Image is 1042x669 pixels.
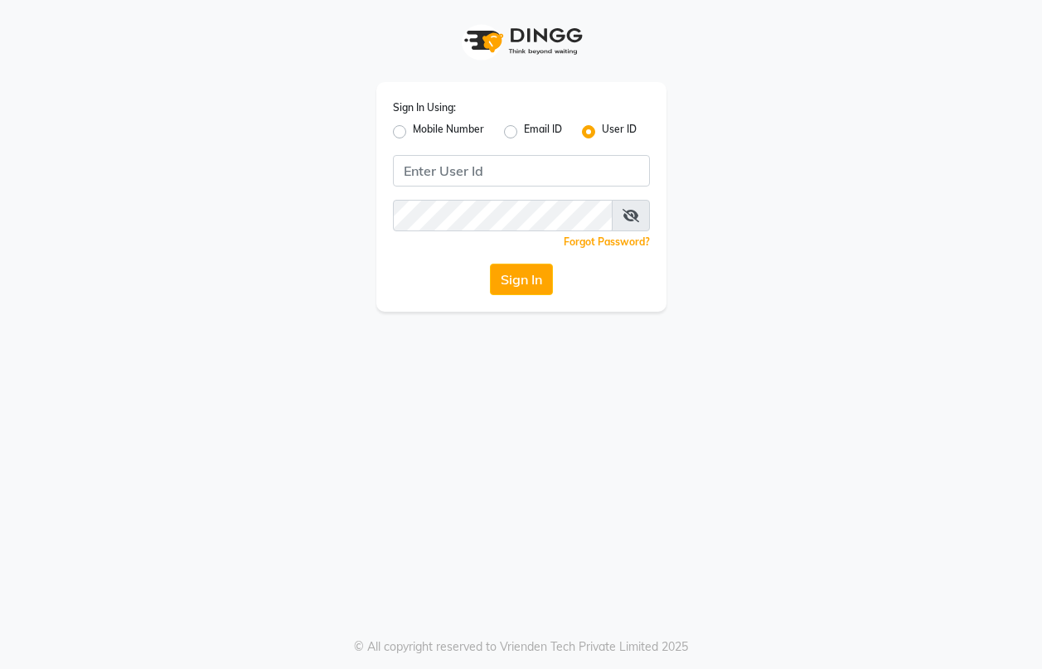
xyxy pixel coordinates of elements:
[393,155,650,187] input: Username
[564,235,650,248] a: Forgot Password?
[393,200,613,231] input: Username
[455,17,588,65] img: logo1.svg
[524,122,562,142] label: Email ID
[393,100,456,115] label: Sign In Using:
[602,122,637,142] label: User ID
[413,122,484,142] label: Mobile Number
[490,264,553,295] button: Sign In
